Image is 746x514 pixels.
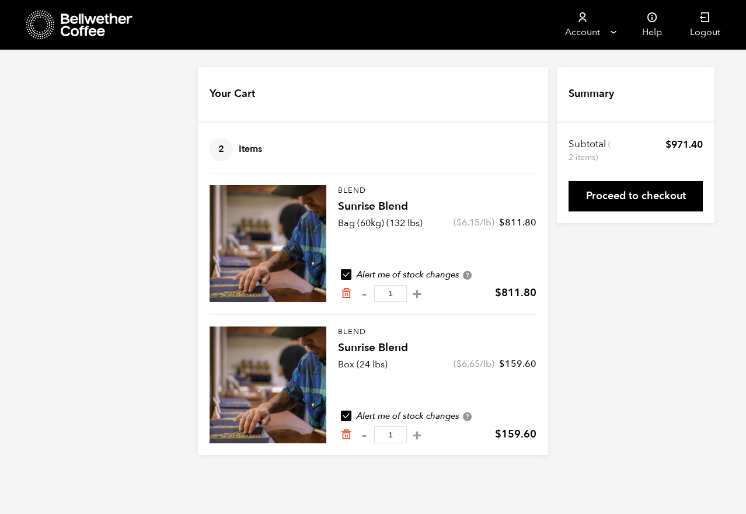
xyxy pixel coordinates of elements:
p: Bag (60kg) (132 lbs) [338,216,423,230]
input: Qty [374,285,407,302]
h4: Items [210,138,262,161]
h4: Your Cart [210,86,255,102]
bdi: 971.40 [665,138,703,151]
span: ( /lb) [454,357,494,370]
a: Remove from cart [340,287,352,300]
th: Subtotal [569,138,612,164]
span: $ [495,427,501,442]
span: $ [665,138,671,151]
a: Proceed to checkout [569,181,703,211]
h4: Sunrise Blend [338,199,536,215]
button: + [410,429,424,441]
div: Alert me of stock changes [338,269,536,282]
span: 2 [210,138,233,161]
p: Blend [338,327,536,338]
button: - [357,288,371,300]
bdi: 6.15 [456,216,480,229]
span: $ [499,216,505,229]
span: $ [499,357,505,370]
a: Remove from cart [340,429,352,441]
bdi: 159.60 [499,357,536,370]
div: Alert me of stock changes [338,410,536,423]
bdi: 159.60 [495,427,536,442]
span: ( /lb) [454,216,494,229]
input: Qty [374,426,407,443]
button: + [410,288,424,300]
span: $ [456,216,462,229]
p: Blend [338,185,536,197]
bdi: 811.80 [499,216,536,229]
h4: Summary [569,86,614,102]
button: - [357,429,371,441]
bdi: 6.65 [456,357,480,370]
bdi: 811.80 [495,286,536,300]
p: Box (24 lbs) [338,357,388,371]
span: $ [456,357,462,370]
h4: Sunrise Blend [338,340,536,356]
span: $ [495,286,501,300]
